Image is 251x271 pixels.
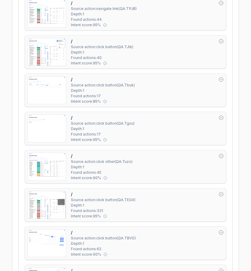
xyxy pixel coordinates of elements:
span: Found actions: 62 [71,246,101,252]
div: Source action: click other ( QA.Tuzo ) [71,159,132,164]
span: Depth: 1 [71,11,84,17]
img: Screenshot [28,191,66,219]
span: Intent score: 95 % [71,61,101,66]
img: Screenshot [28,38,66,66]
a: / [71,38,72,44]
span: Depth: 1 [71,88,84,93]
a: / [71,191,72,197]
a: / [71,153,72,159]
span: Found actions: 331 [71,208,103,213]
img: Screenshot [28,229,66,257]
span: Found actions: 45 [71,170,101,175]
img: Screenshot [28,153,66,180]
img: Screenshot [28,76,66,104]
span: Found actions: 17 [71,132,101,137]
span: Found actions: 44 [71,17,102,22]
a: / [71,76,72,83]
a: / [71,229,72,235]
span: Intent score: 90 % [71,252,101,257]
img: Screenshot [28,115,66,142]
div: Source action: navigate link ( QA.TfUB ) [71,6,137,11]
span: Intent score: 85 % [71,99,101,104]
a: / [71,114,72,121]
span: Intent score: 95 % [71,22,101,28]
span: Intent score: 95 % [71,213,101,219]
span: Found actions: 17 [71,93,101,99]
div: Source action: click button ( QA.TBVG ) [71,235,136,241]
span: Found actions: 40 [71,55,102,61]
span: Depth: 1 [71,164,84,170]
div: Source action: click button ( QA.TJtk ) [71,44,133,50]
span: Intent score: 95 % [71,137,101,142]
div: Source action: click button ( QA.Tbuk ) [71,83,135,88]
span: Depth: 1 [71,50,84,55]
span: Depth: 1 [71,126,84,132]
span: Depth: 1 [71,203,84,208]
span: Depth: 1 [71,241,84,246]
div: Source action: click button ( QA.TEGA ) [71,197,135,203]
div: Source action: click button ( QA.Tgxu ) [71,121,135,126]
span: Intent score: 90 % [71,175,101,181]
